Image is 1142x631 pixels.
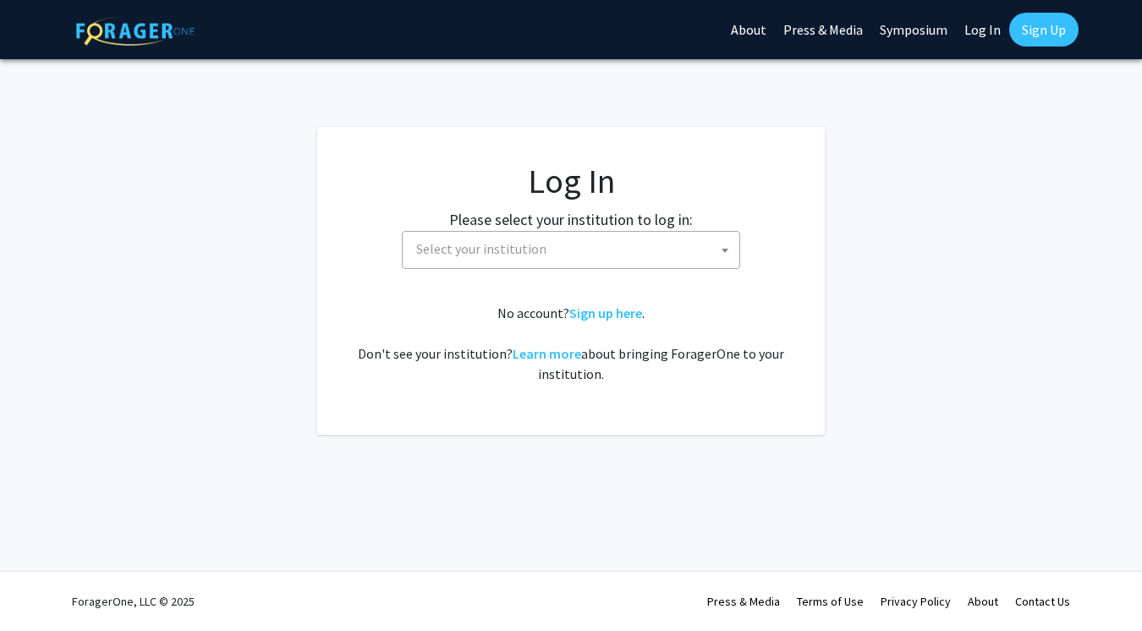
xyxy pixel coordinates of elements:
[881,594,951,609] a: Privacy Policy
[416,240,546,257] span: Select your institution
[968,594,998,609] a: About
[402,231,740,269] span: Select your institution
[569,305,642,321] a: Sign up here
[351,303,791,384] div: No account? . Don't see your institution? about bringing ForagerOne to your institution.
[409,232,739,266] span: Select your institution
[707,594,780,609] a: Press & Media
[72,572,195,631] div: ForagerOne, LLC © 2025
[76,16,195,46] img: ForagerOne Logo
[1009,13,1079,47] a: Sign Up
[1015,594,1070,609] a: Contact Us
[797,594,864,609] a: Terms of Use
[351,161,791,201] h1: Log In
[449,208,693,231] label: Please select your institution to log in:
[513,345,581,362] a: Learn more about bringing ForagerOne to your institution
